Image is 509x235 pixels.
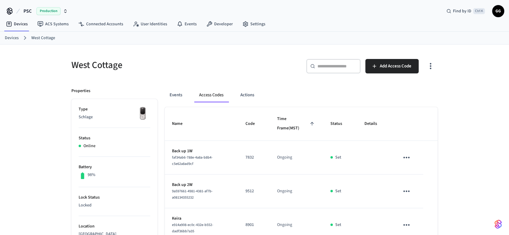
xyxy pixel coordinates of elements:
button: Events [165,88,187,102]
p: 98% [88,172,95,178]
td: Ongoing [270,141,323,175]
button: Actions [236,88,259,102]
p: 9512 [245,188,263,194]
a: West Cottage [31,35,55,41]
p: Back up 1W [172,148,231,154]
p: Keira [172,215,231,222]
span: Time Frame(MST) [277,114,316,133]
a: Connected Accounts [73,19,128,29]
span: Ctrl K [473,8,485,14]
span: Production [36,7,61,15]
p: Type [79,106,150,113]
td: Ongoing [270,175,323,208]
button: GG [492,5,504,17]
a: Events [172,19,201,29]
p: Set [335,154,341,161]
img: Yale Assure Touchscreen Wifi Smart Lock, Satin Nickel, Front [135,106,150,121]
span: PSC [23,8,32,15]
button: Add Access Code [365,59,419,73]
a: Devices [1,19,33,29]
div: Find by IDCtrl K [442,6,490,17]
p: Set [335,222,341,228]
span: Name [172,119,190,128]
p: Status [79,135,150,141]
p: 7832 [245,154,263,161]
a: Developer [201,19,238,29]
span: Details [364,119,385,128]
p: Back up 2W [172,182,231,188]
a: Devices [5,35,19,41]
span: faf34ab6-788e-4a8a-b8b4-c5e62a8ad9cf [172,155,213,166]
span: e914a908-ec0c-432e-b552-dadf36bb7a35 [172,222,213,234]
a: User Identities [128,19,172,29]
span: Add Access Code [380,62,411,70]
img: SeamLogoGradient.69752ec5.svg [495,219,502,229]
p: Location [79,223,150,230]
span: Status [330,119,350,128]
button: Access Codes [194,88,228,102]
a: ACS Systems [33,19,73,29]
span: GG [493,6,504,17]
span: Find by ID [453,8,471,14]
p: Locked [79,202,150,209]
p: 8901 [245,222,263,228]
a: Settings [238,19,270,29]
p: Battery [79,164,150,170]
div: ant example [165,88,438,102]
h5: West Cottage [71,59,251,71]
span: Code [245,119,263,128]
p: Properties [71,88,90,94]
span: 9a597661-4981-4381-af7b-a08134355232 [172,189,213,200]
p: Schlage [79,114,150,120]
p: Lock Status [79,194,150,201]
p: Online [83,143,95,149]
p: Set [335,188,341,194]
